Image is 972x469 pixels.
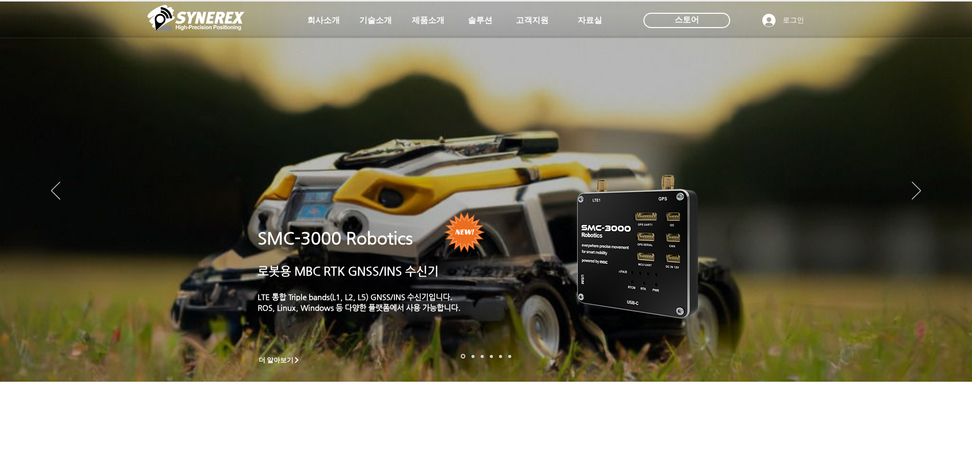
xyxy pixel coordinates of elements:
span: 회사소개 [307,15,340,26]
a: ROS, Linux, Windows 등 다양한 플랫폼에서 사용 가능합니다. [258,303,461,312]
span: 솔루션 [468,15,492,26]
img: KakaoTalk_20241224_155801212.png [563,160,713,331]
a: 더 알아보기 [254,354,305,366]
img: 씨너렉스_White_simbol_대지 1.png [147,3,244,33]
span: 더 알아보기 [259,356,294,365]
span: 기술소개 [359,15,392,26]
span: 제품소개 [412,15,444,26]
a: 자료실 [564,10,615,31]
div: 스토어 [643,13,730,28]
nav: 슬라이드 [458,354,514,359]
a: LTE 통합 Triple bands(L1, L2, L5) GNSS/INS 수신기입니다. [258,292,453,301]
a: SMC-3000 Robotics [258,229,413,248]
a: 로봇 [499,355,502,358]
button: 로그인 [755,11,811,30]
a: 정밀농업 [508,355,511,358]
a: 솔루션 [455,10,506,31]
button: 다음 [912,182,921,201]
a: 로봇용 MBC RTK GNSS/INS 수신기 [258,264,439,278]
span: 고객지원 [516,15,549,26]
a: 고객지원 [507,10,558,31]
a: 회사소개 [298,10,349,31]
button: 이전 [51,182,60,201]
a: 제품소개 [403,10,454,31]
span: 스토어 [675,14,699,26]
a: 측량 IoT [481,355,484,358]
a: 로봇- SMC 2000 [461,354,465,359]
span: 로그인 [779,15,808,26]
a: 기술소개 [350,10,401,31]
span: 자료실 [578,15,602,26]
a: 자율주행 [490,355,493,358]
a: 드론 8 - SMC 2000 [471,355,475,358]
